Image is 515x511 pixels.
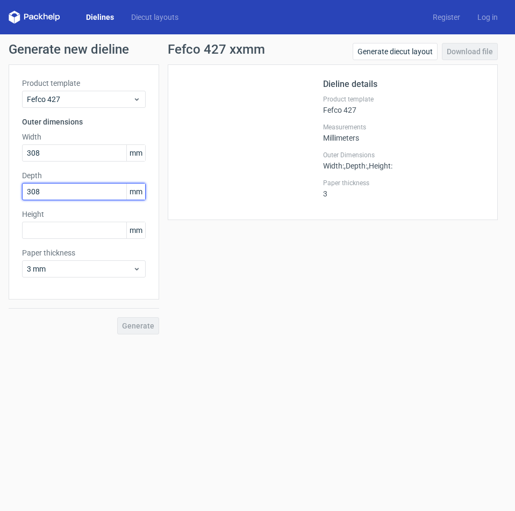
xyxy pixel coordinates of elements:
span: Fefco 427 [27,94,133,105]
a: Diecut layouts [123,12,187,23]
a: Log in [469,12,506,23]
span: mm [126,222,145,238]
div: Fefco 427 [323,95,484,114]
a: Register [424,12,469,23]
h3: Outer dimensions [22,116,146,127]
h1: Generate new dieline [9,43,506,56]
h2: Dieline details [323,78,484,91]
label: Paper thickness [323,179,484,187]
span: 3 mm [27,264,133,274]
label: Product template [323,95,484,104]
label: Outer Dimensions [323,151,484,159]
span: mm [126,145,145,161]
span: Width : [323,162,344,170]
span: , Height : [367,162,392,170]
div: Millimeters [323,123,484,142]
a: Generate diecut layout [353,43,438,60]
h1: Fefco 427 xxmm [168,43,265,56]
label: Paper thickness [22,247,146,258]
div: 3 [323,179,484,198]
a: Dielines [77,12,123,23]
label: Height [22,209,146,220]
span: mm [126,184,145,200]
span: , Depth : [344,162,367,170]
label: Measurements [323,123,484,132]
label: Depth [22,170,146,181]
label: Product template [22,78,146,89]
label: Width [22,132,146,142]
